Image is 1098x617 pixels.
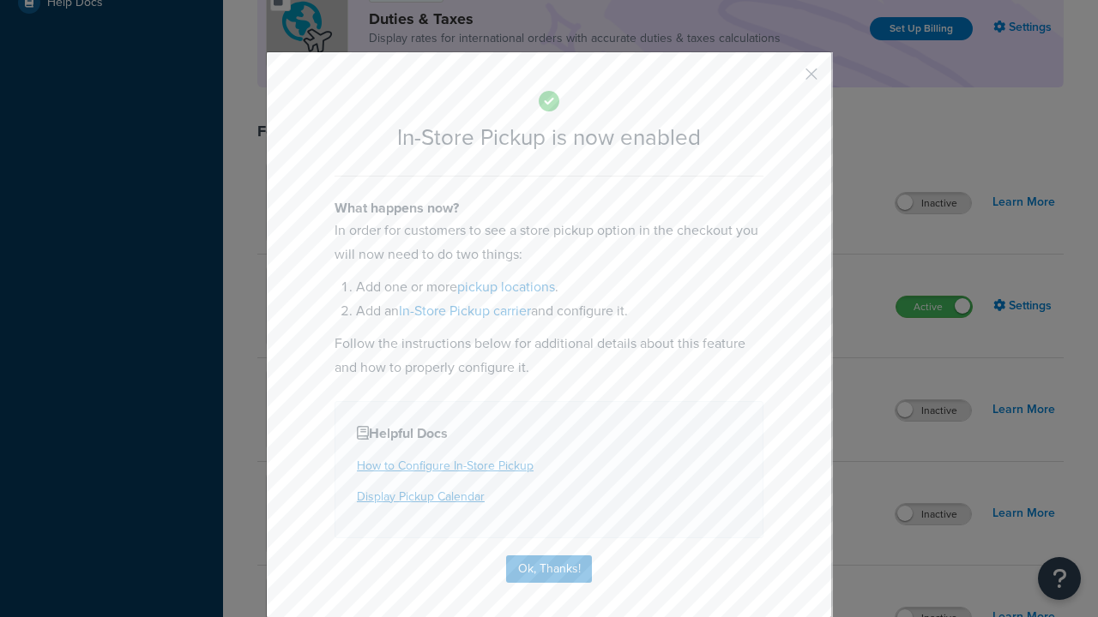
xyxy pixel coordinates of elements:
p: In order for customers to see a store pickup option in the checkout you will now need to do two t... [335,219,763,267]
h4: Helpful Docs [357,423,741,444]
h2: In-Store Pickup is now enabled [335,125,763,150]
button: Ok, Thanks! [506,555,592,583]
a: How to Configure In-Store Pickup [357,457,534,475]
a: pickup locations [457,277,555,297]
h4: What happens now? [335,198,763,219]
a: Display Pickup Calendar [357,488,485,506]
li: Add an and configure it. [356,299,763,323]
li: Add one or more . [356,275,763,299]
a: In-Store Pickup carrier [399,301,531,320]
p: Follow the instructions below for additional details about this feature and how to properly confi... [335,332,763,380]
